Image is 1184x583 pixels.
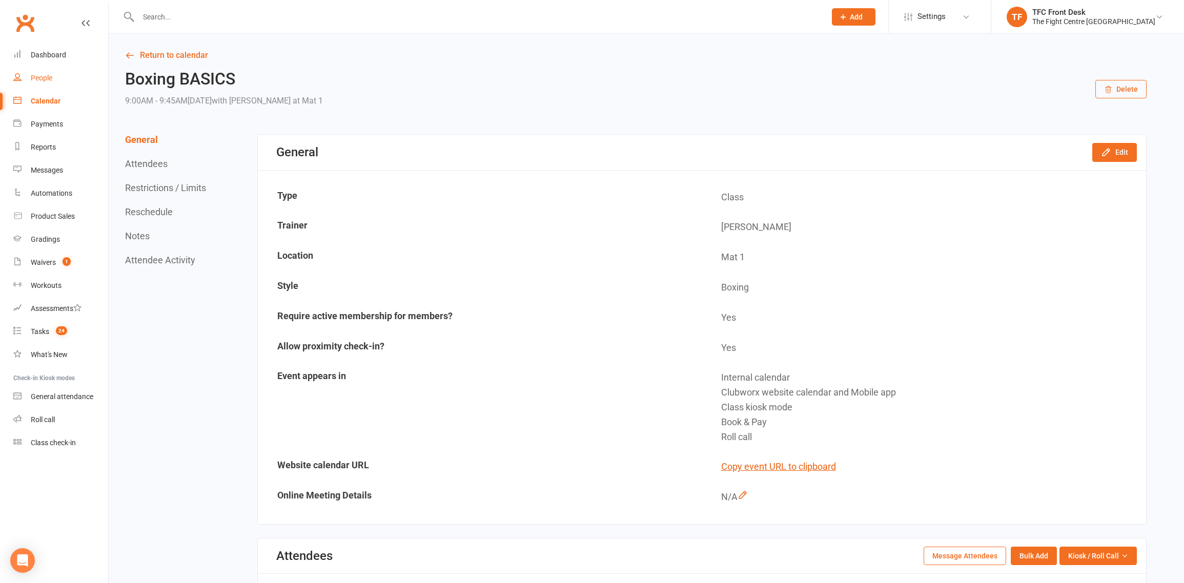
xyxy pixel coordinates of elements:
button: Notes [125,231,150,241]
div: Messages [31,166,63,174]
div: Attendees [276,549,333,563]
a: Return to calendar [125,48,1147,63]
div: Class check-in [31,439,76,447]
a: Tasks 24 [13,320,108,343]
a: Waivers 1 [13,251,108,274]
a: Calendar [13,90,108,113]
input: Search... [135,10,819,24]
div: Dashboard [31,51,66,59]
div: N/A [721,490,1138,505]
span: 1 [63,257,71,266]
button: Attendees [125,158,168,169]
div: Roll call [31,415,55,424]
button: Add [832,8,875,26]
button: Restrictions / Limits [125,182,206,193]
span: 24 [56,326,67,335]
td: [PERSON_NAME] [703,213,1146,242]
div: Gradings [31,235,60,243]
a: Class kiosk mode [13,431,108,454]
div: Book & Pay [721,415,1138,430]
a: Dashboard [13,44,108,67]
div: Waivers [31,258,56,266]
button: Delete [1095,80,1147,98]
button: Attendee Activity [125,255,195,265]
a: Messages [13,159,108,182]
button: Bulk Add [1011,547,1057,565]
div: Product Sales [31,212,75,220]
td: Mat 1 [703,243,1146,272]
td: Style [259,273,702,302]
div: Clubworx website calendar and Mobile app [721,385,1138,400]
div: TFC Front Desk [1032,8,1155,17]
span: Add [850,13,863,21]
div: People [31,74,52,82]
button: General [125,134,158,145]
td: Yes [703,303,1146,332]
a: Gradings [13,228,108,251]
td: Website calendar URL [259,452,702,482]
td: Trainer [259,213,702,242]
div: Tasks [31,327,49,336]
div: 9:00AM - 9:45AM[DATE] [125,94,323,108]
td: Event appears in [259,363,702,451]
div: Workouts [31,281,62,289]
div: Class kiosk mode [721,400,1138,415]
h2: Boxing BASICS [125,70,323,88]
td: Online Meeting Details [259,483,702,512]
span: Kiosk / Roll Call [1068,550,1119,561]
a: Workouts [13,274,108,297]
td: Allow proximity check-in? [259,334,702,363]
td: Type [259,183,702,212]
td: Class [703,183,1146,212]
div: Roll call [721,430,1138,445]
button: Copy event URL to clipboard [721,460,836,474]
div: Open Intercom Messenger [10,548,35,573]
button: Edit [1092,143,1137,161]
td: Boxing [703,273,1146,302]
div: Payments [31,120,63,128]
div: Automations [31,189,72,197]
span: Settings [917,5,946,28]
button: Message Attendees [924,547,1006,565]
a: General attendance kiosk mode [13,385,108,408]
div: TF [1007,7,1027,27]
a: Roll call [13,408,108,431]
a: Reports [13,136,108,159]
a: Automations [13,182,108,205]
td: Yes [703,334,1146,363]
a: Assessments [13,297,108,320]
span: at Mat 1 [293,96,323,106]
div: General attendance [31,392,93,401]
div: General [276,145,318,159]
span: with [PERSON_NAME] [212,96,291,106]
div: Reports [31,143,56,151]
a: People [13,67,108,90]
td: Location [259,243,702,272]
a: Clubworx [12,10,38,36]
a: Payments [13,113,108,136]
div: What's New [31,350,68,359]
div: Internal calendar [721,370,1138,385]
div: Calendar [31,97,60,105]
button: Kiosk / Roll Call [1059,547,1137,565]
div: The Fight Centre [GEOGRAPHIC_DATA] [1032,17,1155,26]
button: Reschedule [125,206,173,217]
a: What's New [13,343,108,366]
div: Assessments [31,304,81,313]
a: Product Sales [13,205,108,228]
td: Require active membership for members? [259,303,702,332]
